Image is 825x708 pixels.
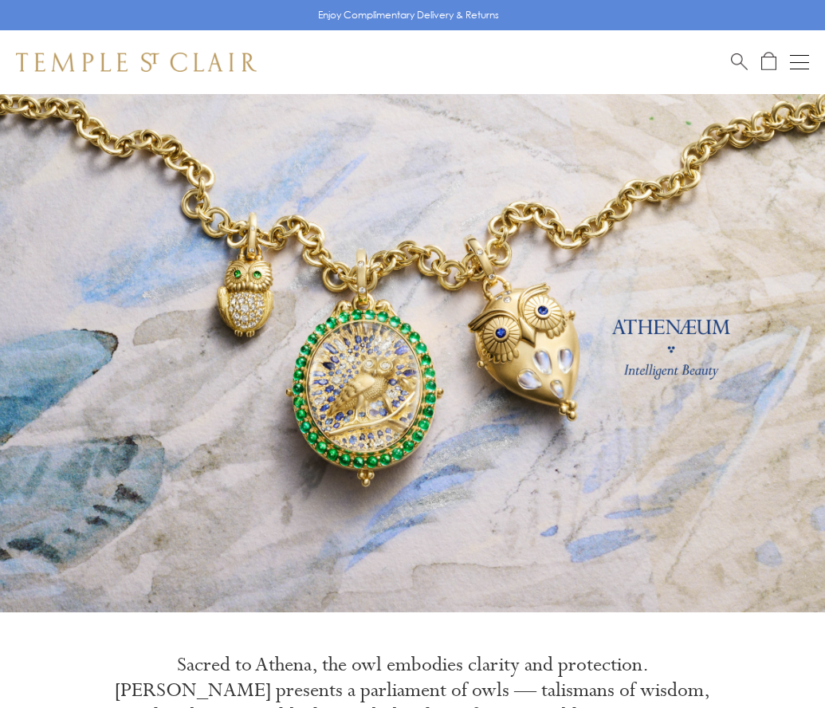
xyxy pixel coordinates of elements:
a: Open Shopping Bag [761,52,776,72]
a: Search [731,52,748,72]
img: Temple St. Clair [16,53,257,72]
p: Enjoy Complimentary Delivery & Returns [318,7,499,23]
button: Open navigation [790,53,809,72]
